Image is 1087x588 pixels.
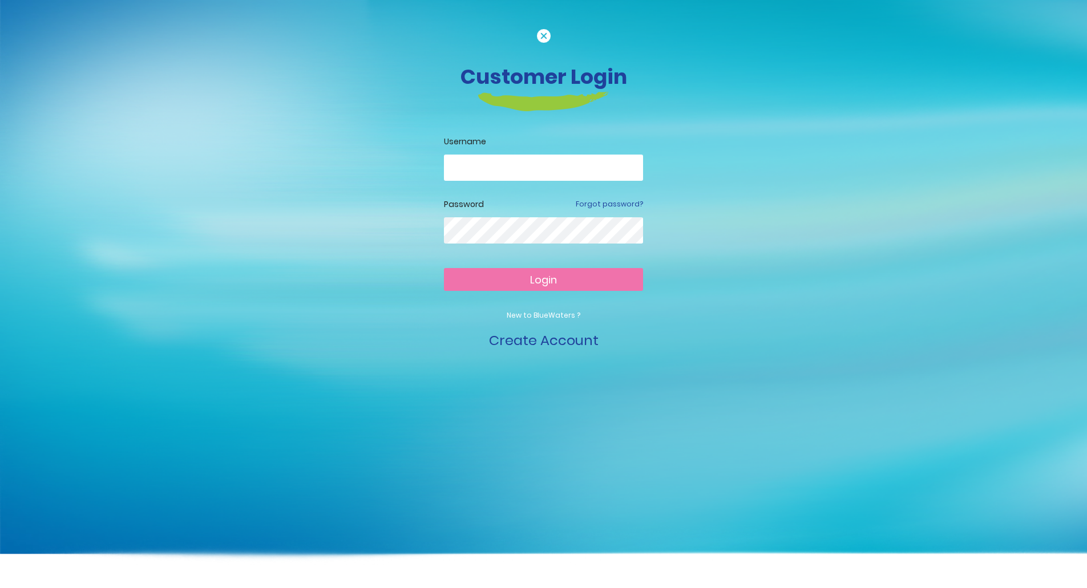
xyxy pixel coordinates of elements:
[444,268,643,291] button: Login
[227,64,860,89] h3: Customer Login
[537,29,551,43] img: cancel
[444,310,643,321] p: New to BlueWaters ?
[444,198,484,210] label: Password
[530,273,557,287] span: Login
[478,92,609,111] img: login-heading-border.png
[444,136,643,148] label: Username
[489,331,599,350] a: Create Account
[576,199,643,209] a: Forgot password?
